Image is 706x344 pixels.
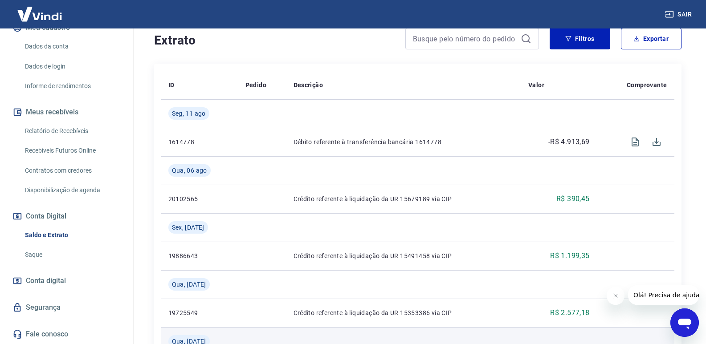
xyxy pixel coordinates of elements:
[294,194,514,203] p: Crédito referente à liquidação da UR 15679189 via CIP
[646,131,667,153] span: Download
[663,6,695,23] button: Sair
[627,81,667,89] p: Comprovante
[11,0,69,28] img: Vindi
[11,271,122,291] a: Conta digital
[21,226,122,244] a: Saldo e Extrato
[294,308,514,317] p: Crédito referente à liquidação da UR 15353386 via CIP
[670,308,699,337] iframe: Botão para abrir a janela de mensagens
[168,194,231,203] p: 20102565
[172,166,207,175] span: Qua, 06 ago
[168,251,231,260] p: 19886643
[26,275,66,287] span: Conta digital
[11,298,122,317] a: Segurança
[172,109,206,118] span: Seg, 11 ago
[21,77,122,95] a: Informe de rendimentos
[21,246,122,264] a: Saque
[11,102,122,122] button: Meus recebíveis
[245,81,266,89] p: Pedido
[528,81,544,89] p: Valor
[550,251,589,261] p: R$ 1.199,35
[621,28,682,49] button: Exportar
[294,81,323,89] p: Descrição
[172,280,206,289] span: Qua, [DATE]
[550,308,589,318] p: R$ 2.577,18
[168,308,231,317] p: 19725549
[624,131,646,153] span: Visualizar
[172,223,204,232] span: Sex, [DATE]
[294,138,514,146] p: Débito referente à transferência bancária 1614778
[294,251,514,260] p: Crédito referente à liquidação da UR 15491458 via CIP
[21,122,122,140] a: Relatório de Recebíveis
[548,137,590,147] p: -R$ 4.913,69
[607,287,624,305] iframe: Fechar mensagem
[550,28,610,49] button: Filtros
[21,162,122,180] a: Contratos com credores
[21,57,122,76] a: Dados de login
[168,138,231,146] p: 1614778
[628,285,699,305] iframe: Mensagem da empresa
[5,6,75,13] span: Olá! Precisa de ajuda?
[154,32,395,49] h4: Extrato
[413,32,517,45] input: Busque pelo número do pedido
[21,37,122,56] a: Dados da conta
[21,181,122,199] a: Disponibilização de agenda
[21,142,122,160] a: Recebíveis Futuros Online
[556,194,590,204] p: R$ 390,45
[168,81,175,89] p: ID
[11,324,122,344] a: Fale conosco
[11,206,122,226] button: Conta Digital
